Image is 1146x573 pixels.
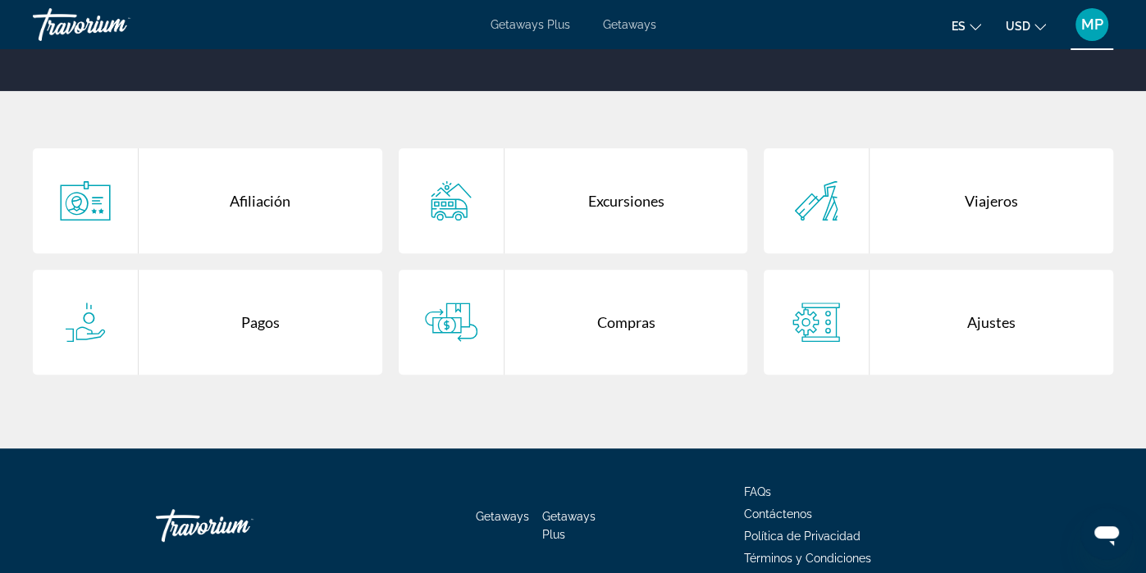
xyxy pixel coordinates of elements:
div: Ajustes [870,270,1113,375]
a: Getaways Plus [542,510,596,541]
a: Getaways [603,18,656,31]
div: Compras [505,270,748,375]
a: Pagos [33,270,382,375]
span: MP [1081,16,1103,33]
a: Getaways [476,510,529,523]
button: User Menu [1071,7,1113,42]
a: FAQs [744,485,771,498]
iframe: Botón para iniciar la ventana de mensajería [1080,507,1133,560]
a: Travorium [156,501,320,550]
div: Pagos [139,270,382,375]
button: Change language [952,14,981,38]
a: Contáctenos [744,507,812,521]
a: Términos y Condiciones [744,552,871,565]
a: Travorium [33,3,197,46]
a: Compras [399,270,748,375]
a: Ajustes [764,270,1113,375]
button: Change currency [1006,14,1046,38]
div: Viajeros [870,148,1113,253]
a: Excursiones [399,148,748,253]
a: Viajeros [764,148,1113,253]
div: Excursiones [505,148,748,253]
a: Afiliación [33,148,382,253]
div: Afiliación [139,148,382,253]
a: Getaways Plus [491,18,570,31]
span: USD [1006,20,1030,33]
a: Política de Privacidad [744,530,861,543]
span: es [952,20,966,33]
